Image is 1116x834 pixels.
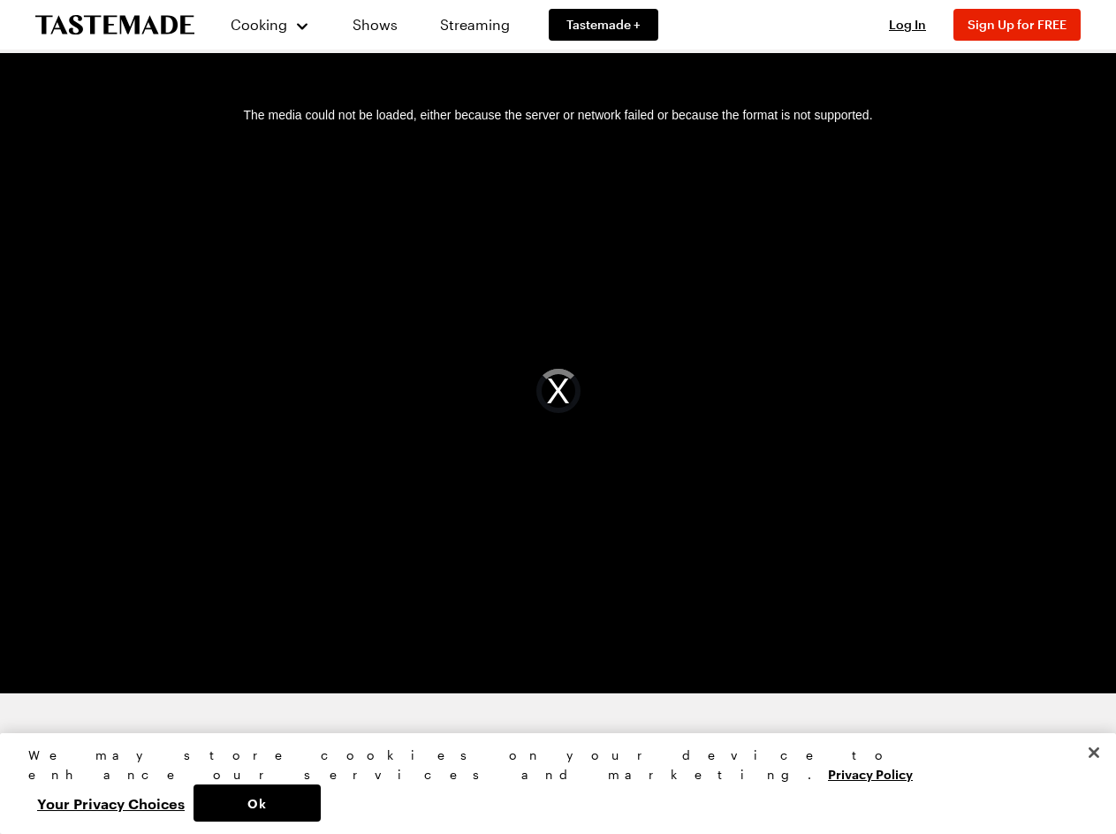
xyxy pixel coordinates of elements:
[1074,733,1113,772] button: Close
[28,746,1073,822] div: Privacy
[953,9,1081,41] button: Sign Up for FREE
[889,17,926,32] span: Log In
[71,729,557,757] h2: Get Our Newsletter
[828,765,913,782] a: More information about your privacy, opens in a new tab
[21,88,1096,693] div: Modal Window
[35,15,194,35] a: To Tastemade Home Page
[194,784,321,822] button: Ok
[21,88,1096,693] video-js: Video Player
[872,16,943,34] button: Log In
[28,746,1073,784] div: We may store cookies on your device to enhance our services and marketing.
[566,16,641,34] span: Tastemade +
[231,16,287,33] span: Cooking
[230,4,310,46] button: Cooking
[28,784,194,822] button: Your Privacy Choices
[21,88,1096,693] div: The media could not be loaded, either because the server or network failed or because the format ...
[549,9,658,41] a: Tastemade +
[968,17,1067,32] span: Sign Up for FREE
